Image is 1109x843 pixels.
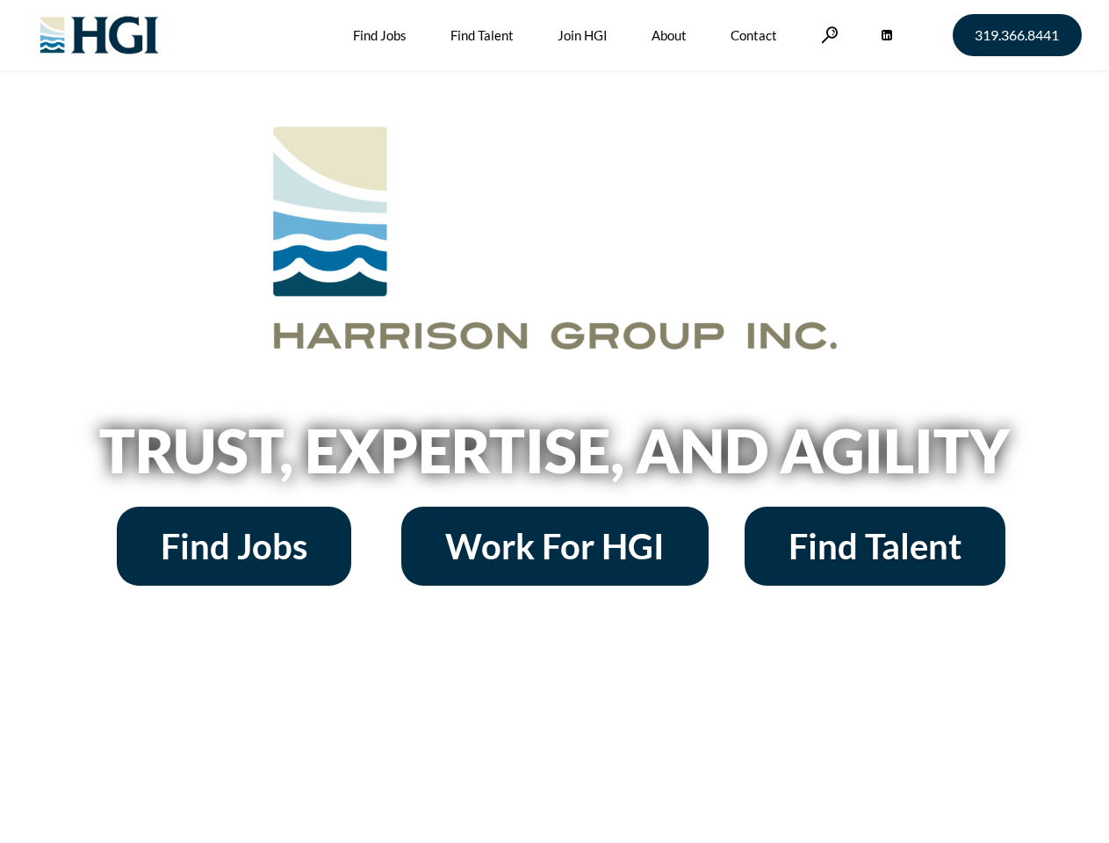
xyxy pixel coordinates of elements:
a: Work For HGI [401,507,709,586]
a: Search [821,26,839,43]
span: Work For HGI [445,529,665,564]
a: Find Talent [745,507,1005,586]
span: Find Talent [789,529,961,564]
span: Find Jobs [161,529,307,564]
span: 319.366.8441 [975,28,1059,42]
a: 319.366.8441 [953,14,1082,56]
a: Find Jobs [117,507,351,586]
h2: Trust, Expertise, and Agility [54,421,1055,480]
